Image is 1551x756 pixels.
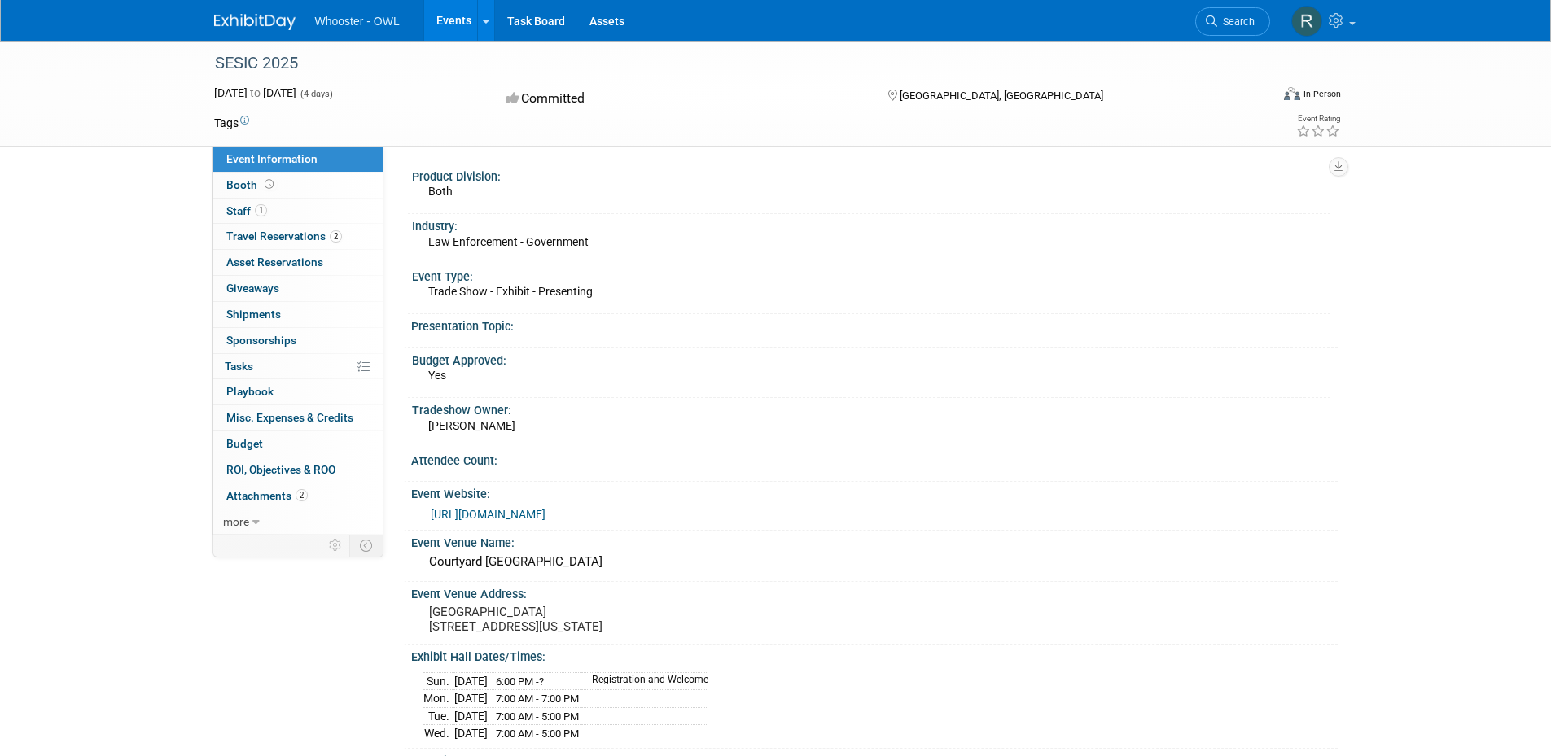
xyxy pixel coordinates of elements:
[226,256,323,269] span: Asset Reservations
[213,250,383,275] a: Asset Reservations
[412,398,1330,418] div: Tradeshow Owner:
[213,173,383,198] a: Booth
[454,725,488,742] td: [DATE]
[226,334,296,347] span: Sponsorships
[423,672,454,690] td: Sun.
[1291,6,1322,37] img: Robert Dugan
[213,328,383,353] a: Sponsorships
[213,405,383,430] a: Misc. Expenses & Credits
[349,535,383,556] td: Toggle Event Tabs
[213,146,383,172] a: Event Information
[226,489,308,502] span: Attachments
[213,224,383,249] a: Travel Reservations2
[454,690,488,708] td: [DATE]
[428,285,593,298] span: Trade Show - Exhibit - Presenting
[214,115,249,131] td: Tags
[330,230,342,243] span: 2
[412,264,1330,285] div: Event Type:
[1217,15,1255,28] span: Search
[226,385,274,398] span: Playbook
[412,214,1330,234] div: Industry:
[213,509,383,535] a: more
[431,508,545,521] a: [URL][DOMAIN_NAME]
[411,531,1338,551] div: Event Venue Name:
[226,152,318,165] span: Event Information
[299,89,333,99] span: (4 days)
[214,14,296,30] img: ExhibitDay
[454,672,488,690] td: [DATE]
[496,675,544,688] span: 6:00 PM -
[226,411,353,424] span: Misc. Expenses & Credits
[226,178,277,191] span: Booth
[411,448,1338,469] div: Attendee Count:
[582,672,708,690] td: Registration and Welcome
[213,457,383,483] a: ROI, Objectives & ROO
[423,707,454,725] td: Tue.
[412,164,1330,185] div: Product Division:
[454,707,488,725] td: [DATE]
[225,360,253,373] span: Tasks
[496,710,579,723] span: 7:00 AM - 5:00 PM
[502,85,861,113] div: Committed
[428,185,453,198] span: Both
[209,49,1246,78] div: SESIC 2025
[411,582,1338,602] div: Event Venue Address:
[226,282,279,295] span: Giveaways
[496,693,579,705] span: 7:00 AM - 7:00 PM
[226,204,267,217] span: Staff
[315,15,400,28] span: Whooster - OWL
[423,725,454,742] td: Wed.
[213,302,383,327] a: Shipments
[213,483,383,509] a: Attachments2
[428,419,515,432] span: [PERSON_NAME]
[900,90,1103,102] span: [GEOGRAPHIC_DATA], [GEOGRAPHIC_DATA]
[248,86,263,99] span: to
[213,276,383,301] a: Giveaways
[255,204,267,216] span: 1
[296,489,308,501] span: 2
[1303,88,1341,100] div: In-Person
[411,314,1338,334] div: Presentation Topic:
[412,348,1330,369] div: Budget Approved:
[214,86,296,99] span: [DATE] [DATE]
[226,437,263,450] span: Budget
[496,728,579,740] span: 7:00 AM - 5:00 PM
[423,690,454,708] td: Mon.
[226,463,335,476] span: ROI, Objectives & ROO
[428,369,446,382] span: Yes
[223,515,249,528] span: more
[213,354,383,379] a: Tasks
[226,229,342,243] span: Travel Reservations
[429,605,779,634] pre: [GEOGRAPHIC_DATA] [STREET_ADDRESS][US_STATE]
[226,308,281,321] span: Shipments
[213,379,383,404] a: Playbook
[261,178,277,190] span: Booth not reserved yet
[428,235,589,248] span: Law Enforcement - Government
[423,549,1325,575] div: Courtyard [GEOGRAPHIC_DATA]
[539,675,544,688] span: ?
[1284,87,1300,100] img: Format-Inperson.png
[411,482,1338,502] div: Event Website:
[213,431,383,457] a: Budget
[322,535,350,556] td: Personalize Event Tab Strip
[213,199,383,224] a: Staff1
[411,645,1338,665] div: Exhibit Hall Dates/Times:
[1296,115,1340,123] div: Event Rating
[1174,85,1342,109] div: Event Format
[1195,7,1270,36] a: Search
